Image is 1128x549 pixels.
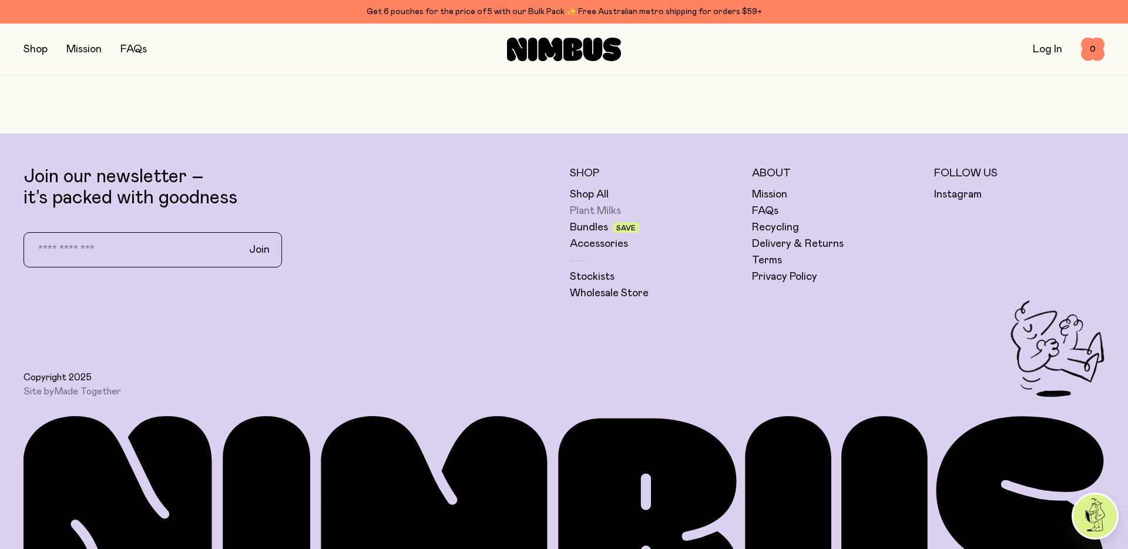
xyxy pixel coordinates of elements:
a: Mission [752,188,787,202]
a: Recycling [752,220,799,235]
h5: About [752,166,922,180]
img: agent [1073,494,1117,538]
a: FAQs [752,204,778,218]
a: Bundles [570,220,608,235]
a: Wholesale Store [570,286,649,300]
p: Join our newsletter – it’s packed with goodness [23,166,558,209]
a: Log In [1033,44,1062,55]
a: Instagram [934,188,982,202]
a: Made Together [54,387,121,396]
span: Join [249,243,270,257]
span: Site by [23,386,121,397]
a: Accessories [570,237,628,251]
span: Save [616,225,636,232]
button: 0 [1081,38,1104,61]
button: Join [240,237,279,262]
span: Copyright 2025 [23,371,92,383]
div: Get 6 pouches for the price of 5 with our Bulk Pack ✨ Free Australian metro shipping for orders $59+ [23,5,1104,19]
a: Plant Milks [570,204,621,218]
a: Mission [66,44,102,55]
h5: Shop [570,166,740,180]
a: FAQs [120,44,147,55]
h5: Follow Us [934,166,1104,180]
a: Delivery & Returns [752,237,844,251]
a: Stockists [570,270,615,284]
a: Terms [752,253,782,267]
a: Shop All [570,188,609,202]
a: Privacy Policy [752,270,817,284]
